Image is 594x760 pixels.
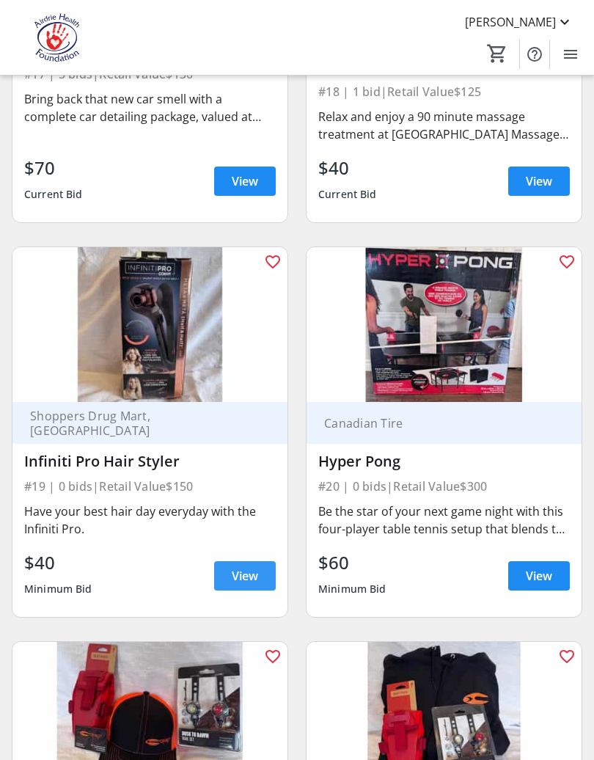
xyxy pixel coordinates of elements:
div: $60 [318,549,386,576]
mat-icon: favorite_outline [264,648,282,665]
div: Canadian Tire [318,416,552,431]
img: Hyper Pong [307,247,582,402]
div: $40 [24,549,92,576]
span: View [232,567,258,585]
mat-icon: favorite_outline [558,253,576,271]
a: View [214,167,276,196]
div: Infiniti Pro Hair Styler [24,453,276,470]
a: View [214,561,276,591]
div: Hyper Pong [318,453,570,470]
span: [PERSON_NAME] [465,13,556,31]
img: Infiniti Pro Hair Styler [12,247,287,402]
button: Help [520,40,549,69]
a: View [508,167,570,196]
div: Minimum Bid [318,576,386,602]
div: Bring back that new car smell with a complete car detailing package, valued at $130. [24,90,276,125]
a: View [508,561,570,591]
button: Cart [484,40,510,67]
div: #20 | 0 bids | Retail Value $300 [318,476,570,497]
div: #18 | 1 bid | Retail Value $125 [318,81,570,102]
span: View [526,172,552,190]
button: [PERSON_NAME] [453,10,585,34]
div: $40 [318,155,377,181]
div: Current Bid [318,181,377,208]
button: Menu [556,40,585,69]
div: Current Bid [24,181,83,208]
div: Minimum Bid [24,576,92,602]
div: #19 | 0 bids | Retail Value $150 [24,476,276,497]
div: Shoppers Drug Mart, [GEOGRAPHIC_DATA] [24,409,258,438]
div: Have your best hair day everyday with the Infiniti Pro. [24,503,276,538]
mat-icon: favorite_outline [264,253,282,271]
mat-icon: favorite_outline [558,648,576,665]
div: Relax and enjoy a 90 minute massage treatment at [GEOGRAPHIC_DATA] Massage. Let the day's stress ... [318,108,570,143]
div: Be the star of your next game night with this four-player table tennis setup that blends the stra... [318,503,570,538]
span: View [526,567,552,585]
span: View [232,172,258,190]
img: Airdrie Health Foundation's Logo [9,10,106,65]
div: $70 [24,155,83,181]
